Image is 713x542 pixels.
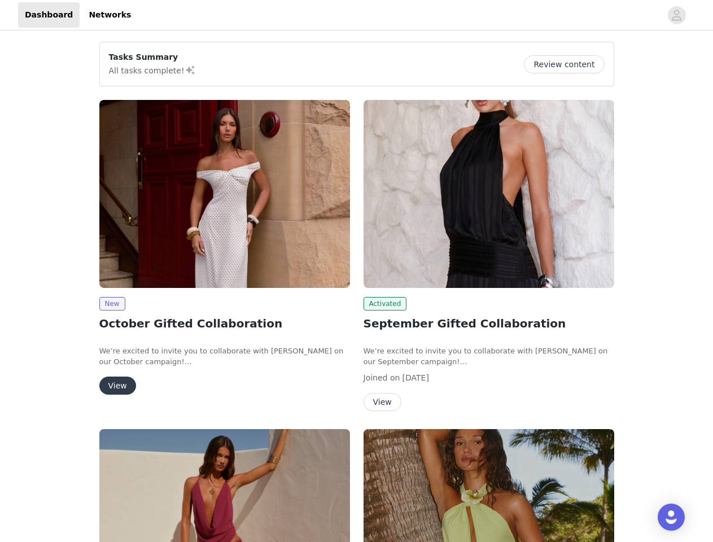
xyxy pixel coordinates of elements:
button: View [364,393,401,411]
a: View [99,382,136,390]
h2: September Gifted Collaboration [364,315,614,332]
h2: October Gifted Collaboration [99,315,350,332]
span: New [99,297,125,311]
a: Networks [82,2,138,28]
p: We’re excited to invite you to collaborate with [PERSON_NAME] on our October campaign! [99,346,350,368]
p: All tasks complete! [109,63,196,77]
a: View [364,398,401,406]
div: Open Intercom Messenger [658,504,685,531]
p: We’re excited to invite you to collaborate with [PERSON_NAME] on our September campaign! [364,346,614,368]
span: Activated [364,297,407,311]
a: Dashboard [18,2,80,28]
img: Peppermayo AUS [364,100,614,288]
div: avatar [671,6,682,24]
button: Review content [524,55,604,73]
p: Tasks Summary [109,51,196,63]
button: View [99,377,136,395]
span: [DATE] [403,373,429,382]
img: Peppermayo AUS [99,100,350,288]
span: Joined on [364,373,400,382]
